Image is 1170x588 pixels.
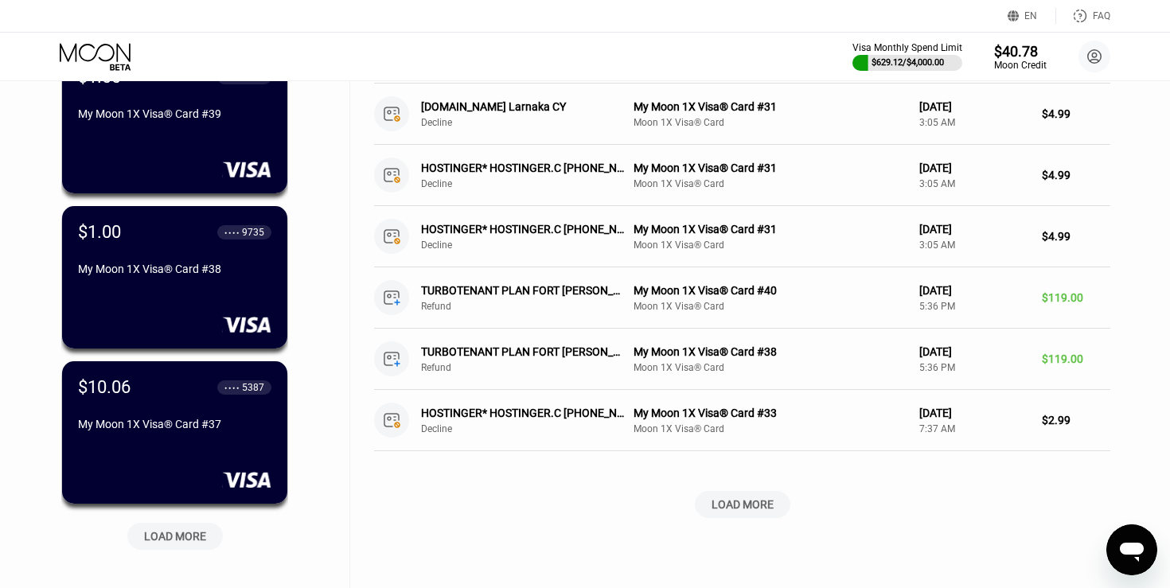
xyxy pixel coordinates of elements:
[634,284,907,297] div: My Moon 1X Visa® Card #40
[242,227,264,238] div: 9735
[919,284,1029,297] div: [DATE]
[634,117,907,128] div: Moon 1X Visa® Card
[115,516,235,550] div: LOAD MORE
[919,162,1029,174] div: [DATE]
[78,377,131,397] div: $10.06
[421,423,643,434] div: Decline
[1042,169,1110,181] div: $4.99
[62,206,287,349] div: $1.00● ● ● ●9735My Moon 1X Visa® Card #38
[1042,107,1110,120] div: $4.99
[634,239,907,251] div: Moon 1X Visa® Card
[634,345,907,358] div: My Moon 1X Visa® Card #38
[634,100,907,113] div: My Moon 1X Visa® Card #31
[919,223,1029,236] div: [DATE]
[634,407,907,419] div: My Moon 1X Visa® Card #33
[78,418,271,430] div: My Moon 1X Visa® Card #37
[421,301,643,312] div: Refund
[78,107,271,120] div: My Moon 1X Visa® Card #39
[634,423,907,434] div: Moon 1X Visa® Card
[224,385,240,390] div: ● ● ● ●
[421,162,627,174] div: HOSTINGER* HOSTINGER.C [PHONE_NUMBER] CY
[634,178,907,189] div: Moon 1X Visa® Card
[421,407,627,419] div: HOSTINGER* HOSTINGER.C [PHONE_NUMBER] CY
[421,178,643,189] div: Decline
[78,263,271,275] div: My Moon 1X Visa® Card #38
[919,239,1029,251] div: 3:05 AM
[872,57,944,68] div: $629.12 / $4,000.00
[374,329,1110,390] div: TURBOTENANT PLAN FORT [PERSON_NAME] USRefundMy Moon 1X Visa® Card #38Moon 1X Visa® Card[DATE]5:36...
[421,100,627,113] div: [DOMAIN_NAME] Larnaka CY
[374,145,1110,206] div: HOSTINGER* HOSTINGER.C [PHONE_NUMBER] CYDeclineMy Moon 1X Visa® Card #31Moon 1X Visa® Card[DATE]3...
[919,362,1029,373] div: 5:36 PM
[634,223,907,236] div: My Moon 1X Visa® Card #31
[144,529,206,543] div: LOAD MORE
[919,117,1029,128] div: 3:05 AM
[712,497,774,512] div: LOAD MORE
[634,301,907,312] div: Moon 1X Visa® Card
[1042,414,1110,426] div: $2.99
[919,407,1029,419] div: [DATE]
[919,301,1029,312] div: 5:36 PM
[421,223,627,236] div: HOSTINGER* HOSTINGER.C [PHONE_NUMBER] CY
[1008,8,1056,24] div: EN
[634,162,907,174] div: My Moon 1X Visa® Card #31
[421,362,643,373] div: Refund
[1042,230,1110,243] div: $4.99
[1106,524,1157,575] iframe: Button to launch messaging window
[919,423,1029,434] div: 7:37 AM
[421,239,643,251] div: Decline
[1042,352,1110,365] div: $119.00
[1042,291,1110,304] div: $119.00
[994,60,1047,71] div: Moon Credit
[78,222,121,242] div: $1.00
[994,43,1047,60] div: $40.78
[421,117,643,128] div: Decline
[242,382,264,393] div: 5387
[62,51,287,193] div: $1.00● ● ● ●4617My Moon 1X Visa® Card #39
[421,284,627,297] div: TURBOTENANT PLAN FORT [PERSON_NAME] US
[919,100,1029,113] div: [DATE]
[634,362,907,373] div: Moon 1X Visa® Card
[421,345,627,358] div: TURBOTENANT PLAN FORT [PERSON_NAME] US
[374,267,1110,329] div: TURBOTENANT PLAN FORT [PERSON_NAME] USRefundMy Moon 1X Visa® Card #40Moon 1X Visa® Card[DATE]5:36...
[374,390,1110,451] div: HOSTINGER* HOSTINGER.C [PHONE_NUMBER] CYDeclineMy Moon 1X Visa® Card #33Moon 1X Visa® Card[DATE]7...
[919,178,1029,189] div: 3:05 AM
[994,43,1047,71] div: $40.78Moon Credit
[1024,10,1037,21] div: EN
[374,491,1110,518] div: LOAD MORE
[1056,8,1110,24] div: FAQ
[1093,10,1110,21] div: FAQ
[852,42,962,53] div: Visa Monthly Spend Limit
[224,230,240,235] div: ● ● ● ●
[374,206,1110,267] div: HOSTINGER* HOSTINGER.C [PHONE_NUMBER] CYDeclineMy Moon 1X Visa® Card #31Moon 1X Visa® Card[DATE]3...
[852,42,962,71] div: Visa Monthly Spend Limit$629.12/$4,000.00
[374,84,1110,145] div: [DOMAIN_NAME] Larnaka CYDeclineMy Moon 1X Visa® Card #31Moon 1X Visa® Card[DATE]3:05 AM$4.99
[919,345,1029,358] div: [DATE]
[62,361,287,504] div: $10.06● ● ● ●5387My Moon 1X Visa® Card #37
